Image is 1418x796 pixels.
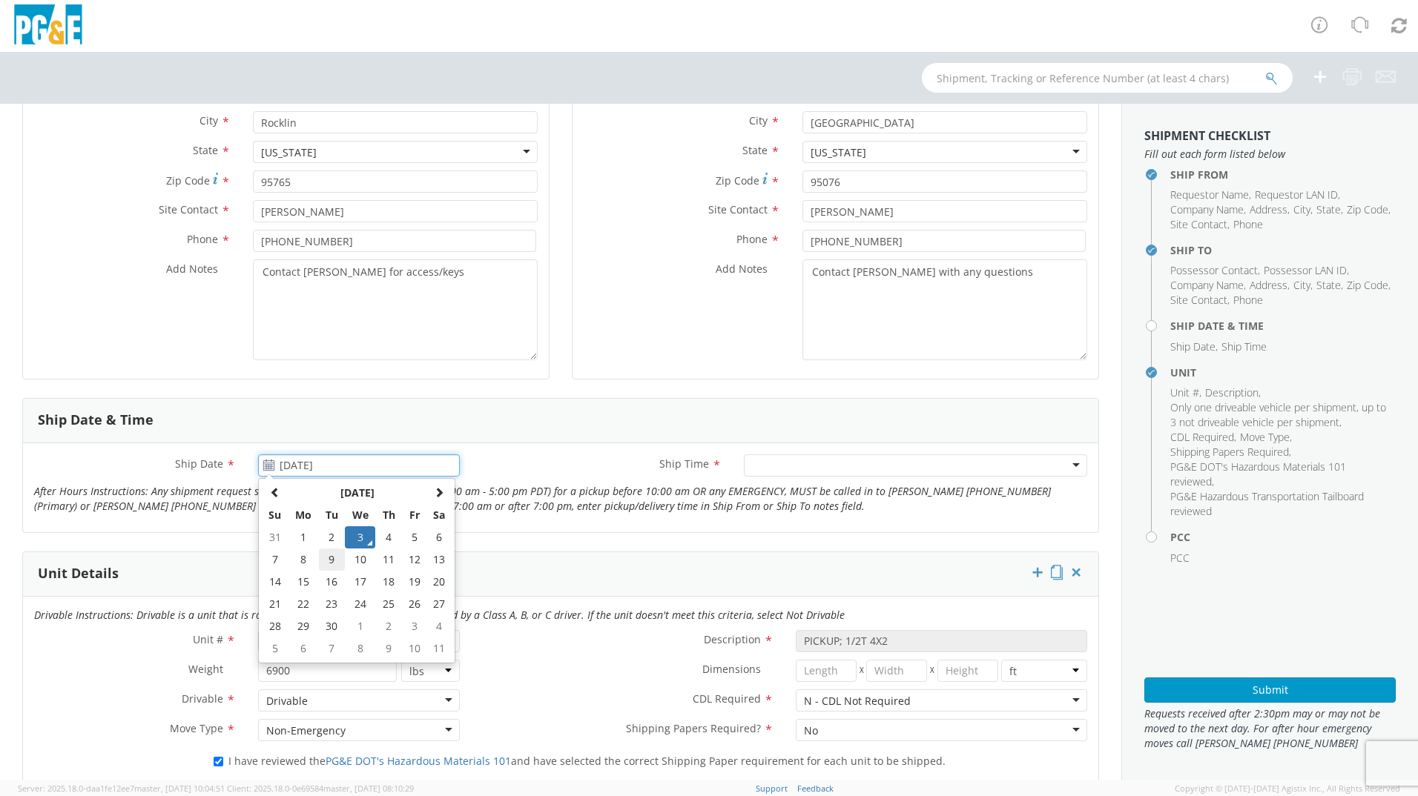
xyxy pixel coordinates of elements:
[1170,400,1392,430] li: ,
[1170,202,1246,217] li: ,
[288,571,319,593] td: 15
[1170,188,1249,202] span: Requestor Name
[426,504,452,526] th: Sa
[1170,202,1244,216] span: Company Name
[1170,385,1201,400] li: ,
[288,593,319,615] td: 22
[166,262,218,276] span: Add Notes
[1233,293,1263,307] span: Phone
[1170,400,1386,429] span: Only one driveable vehicle per shipment, up to 3 not driveable vehicle per shipment
[702,662,761,676] span: Dimensions
[937,660,998,682] input: Height
[375,571,401,593] td: 18
[1221,339,1267,354] span: Ship Time
[166,173,210,188] span: Zip Code
[262,615,288,637] td: 28
[375,526,401,548] td: 4
[1144,706,1396,751] span: Requests received after 2:30pm may or may not be moved to the next day. For after hour emergency ...
[323,783,414,794] span: master, [DATE] 08:10:29
[193,632,223,646] span: Unit #
[1240,430,1292,445] li: ,
[426,526,452,548] td: 6
[375,504,401,526] th: Th
[1170,217,1227,231] span: Site Contact
[1144,147,1396,162] span: Fill out each form listed below
[756,783,788,794] a: Support
[319,571,345,593] td: 16
[1170,367,1396,378] h4: Unit
[1233,217,1263,231] span: Phone
[175,457,223,471] span: Ship Date
[1255,188,1338,202] span: Requestor LAN ID
[1347,202,1391,217] li: ,
[345,504,376,526] th: We
[319,526,345,548] td: 2
[626,721,761,735] span: Shipping Papers Required?
[1250,278,1290,293] li: ,
[1170,188,1251,202] li: ,
[426,637,452,660] td: 11
[193,143,218,157] span: State
[1250,202,1287,216] span: Address
[857,660,867,682] span: X
[659,457,709,471] span: Ship Time
[159,202,218,216] span: Site Contact
[375,593,401,615] td: 25
[1170,217,1230,232] li: ,
[1170,339,1216,354] span: Ship Date
[375,615,401,637] td: 2
[1170,551,1190,565] span: PCC
[1264,263,1349,278] li: ,
[402,615,427,637] td: 3
[1293,202,1313,217] li: ,
[345,637,376,660] td: 8
[1293,278,1313,293] li: ,
[288,526,319,548] td: 1
[1316,202,1343,217] li: ,
[319,637,345,660] td: 7
[797,783,834,794] a: Feedback
[796,660,857,682] input: Length
[716,262,768,276] span: Add Notes
[1205,385,1259,399] span: Description
[1170,430,1234,444] span: CDL Required
[11,4,85,48] img: pge-logo-06675f144f4cfa6a6814.png
[319,548,345,571] td: 9
[749,113,768,127] span: City
[288,637,319,660] td: 6
[1144,127,1270,144] strong: Shipment Checklist
[1316,278,1341,292] span: State
[1170,278,1244,292] span: Company Name
[402,637,427,660] td: 10
[1205,385,1261,400] li: ,
[426,571,452,593] td: 20
[1170,245,1396,256] h4: Ship To
[134,783,225,794] span: master, [DATE] 10:04:51
[1316,278,1343,293] li: ,
[262,526,288,548] td: 31
[1250,278,1287,292] span: Address
[262,593,288,615] td: 21
[402,593,427,615] td: 26
[1170,278,1246,293] li: ,
[188,662,223,676] span: Weight
[426,548,452,571] td: 13
[345,615,376,637] td: 1
[34,484,1051,513] i: After Hours Instructions: Any shipment request submitted after normal business hours (7:00 am - 5...
[1170,385,1199,399] span: Unit #
[1170,531,1396,543] h4: PCC
[693,691,761,706] span: CDL Required
[38,413,154,428] h3: Ship Date & Time
[1170,263,1260,278] li: ,
[1175,783,1400,795] span: Copyright © [DATE]-[DATE] Agistix Inc., All Rights Reserved
[375,548,401,571] td: 11
[1170,293,1227,307] span: Site Contact
[266,694,308,709] div: Drivable
[214,757,223,766] input: I have reviewed thePG&E DOT's Hazardous Materials 101and have selected the correct Shipping Paper...
[262,504,288,526] th: Su
[402,548,427,571] td: 12
[1240,430,1290,444] span: Move Type
[1144,677,1396,703] button: Submit
[1293,278,1310,292] span: City
[326,754,511,768] a: PG&E DOT's Hazardous Materials 101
